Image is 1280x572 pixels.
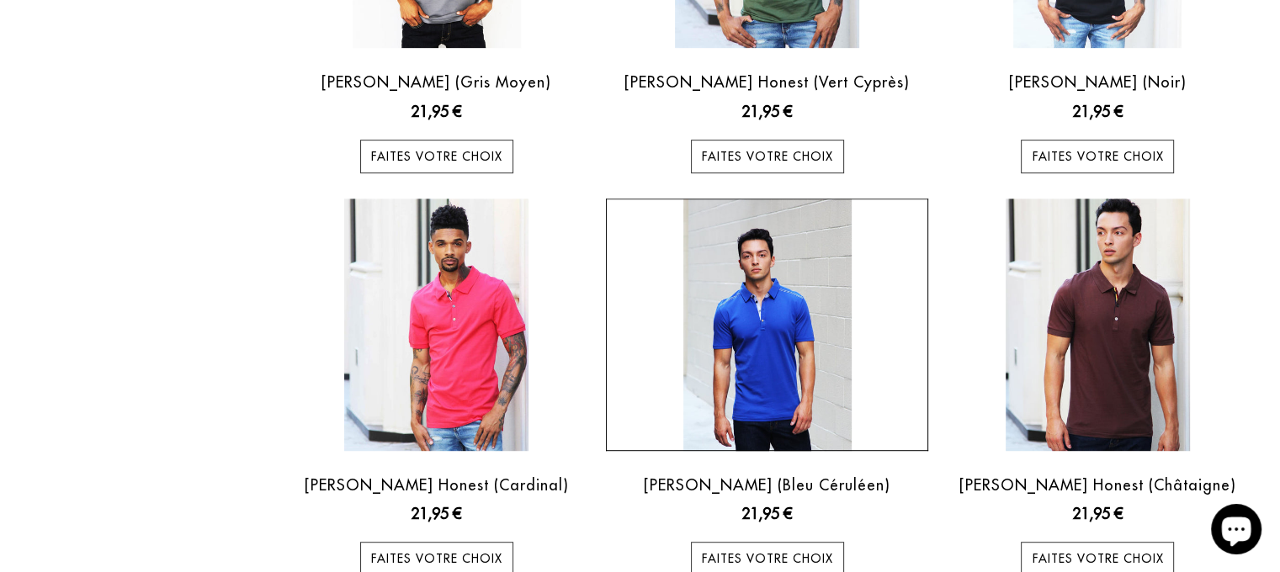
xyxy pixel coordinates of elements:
[741,102,793,121] font: 21,95 €
[1032,551,1163,566] font: Faites votre choix
[305,475,569,495] a: [PERSON_NAME] Honest (Cardinal)
[1032,149,1163,164] font: Faites votre choix
[1206,504,1267,559] inbox-online-store-chat: Chat de la boutique en ligne Shopify
[275,199,598,451] a: Otero Honest (Cardinal)
[644,475,890,495] a: [PERSON_NAME] (bleu céruléen)
[691,140,844,173] a: Faites votre choix
[683,199,852,451] img: Otero raffiné (bleu céruléen)
[360,140,513,173] a: Faites votre choix
[741,504,793,523] font: 21,95 €
[411,504,462,523] font: 21,95 €
[959,475,1236,495] a: [PERSON_NAME] Honest (Châtaigne)
[1009,72,1187,92] a: [PERSON_NAME] (noir)
[411,102,462,121] font: 21,95 €
[1021,140,1174,173] a: Faites votre choix
[371,551,502,566] font: Faites votre choix
[606,199,928,451] a: Otero raffiné (bleu céruléen)
[937,199,1259,451] a: Otero Honest (Châtaigne)
[1072,504,1123,523] font: 21,95 €
[344,199,528,451] img: Otero Honest (Cardinal)
[624,72,910,92] a: [PERSON_NAME] Honest (Vert Cyprès)
[702,149,833,164] font: Faites votre choix
[1072,102,1123,121] font: 21,95 €
[702,551,833,566] font: Faites votre choix
[1006,199,1190,451] img: Otero Honest (Châtaigne)
[321,72,551,92] a: [PERSON_NAME] (gris moyen)
[371,149,502,164] font: Faites votre choix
